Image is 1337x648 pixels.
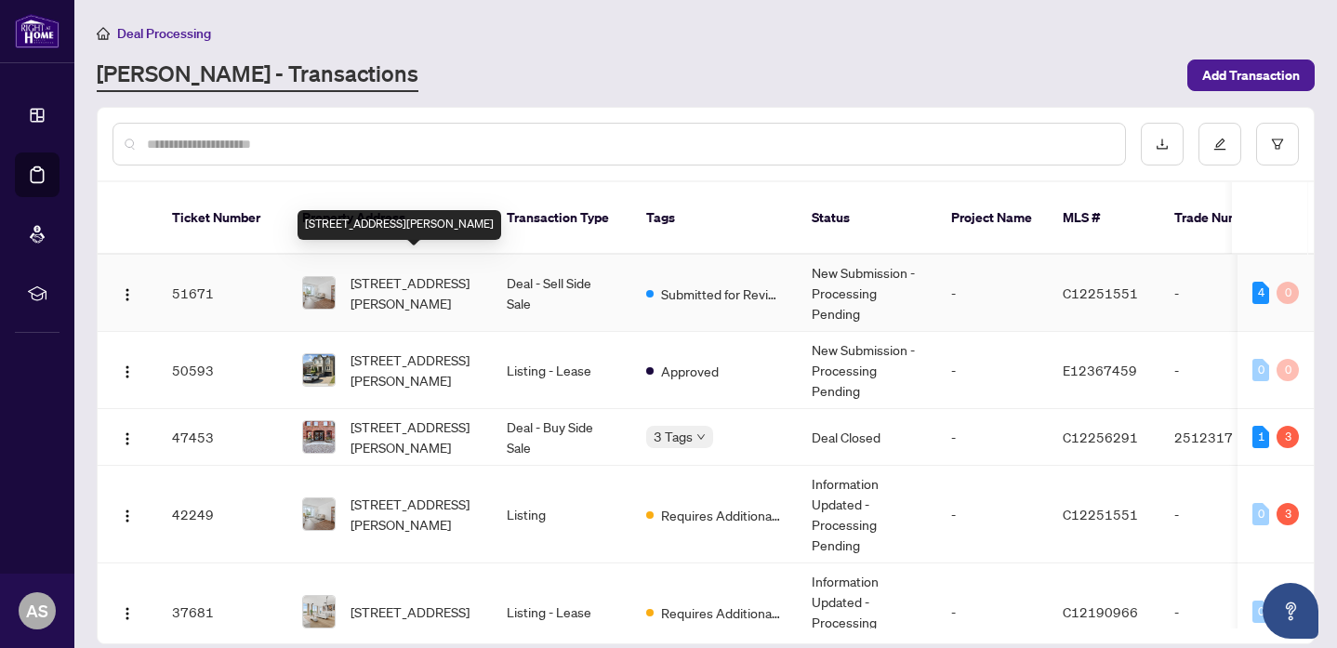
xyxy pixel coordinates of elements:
[287,182,492,255] th: Property Address
[26,598,48,624] span: AS
[631,182,797,255] th: Tags
[1156,138,1169,151] span: download
[492,466,631,563] td: Listing
[1252,282,1269,304] div: 4
[492,255,631,332] td: Deal - Sell Side Sale
[936,466,1048,563] td: -
[654,426,693,447] span: 3 Tags
[1252,601,1269,623] div: 0
[492,332,631,409] td: Listing - Lease
[120,606,135,621] img: Logo
[113,422,142,452] button: Logo
[1063,603,1138,620] span: C12190966
[351,602,470,622] span: [STREET_ADDRESS]
[120,364,135,379] img: Logo
[1063,362,1137,378] span: E12367459
[1141,123,1184,165] button: download
[351,494,477,535] span: [STREET_ADDRESS][PERSON_NAME]
[1271,138,1284,151] span: filter
[661,361,719,381] span: Approved
[1252,359,1269,381] div: 0
[661,505,782,525] span: Requires Additional Docs
[117,25,211,42] span: Deal Processing
[1187,60,1315,91] button: Add Transaction
[1277,426,1299,448] div: 3
[1202,60,1300,90] span: Add Transaction
[113,499,142,529] button: Logo
[303,354,335,386] img: thumbnail-img
[157,255,287,332] td: 51671
[1063,284,1138,301] span: C12251551
[303,421,335,453] img: thumbnail-img
[157,182,287,255] th: Ticket Number
[797,255,936,332] td: New Submission - Processing Pending
[113,597,142,627] button: Logo
[492,182,631,255] th: Transaction Type
[351,417,477,457] span: [STREET_ADDRESS][PERSON_NAME]
[1063,506,1138,522] span: C12251551
[1263,583,1318,639] button: Open asap
[1277,503,1299,525] div: 3
[351,350,477,390] span: [STREET_ADDRESS][PERSON_NAME]
[661,602,782,623] span: Requires Additional Docs
[113,355,142,385] button: Logo
[797,332,936,409] td: New Submission - Processing Pending
[1252,503,1269,525] div: 0
[1159,466,1290,563] td: -
[1256,123,1299,165] button: filter
[936,255,1048,332] td: -
[120,431,135,446] img: Logo
[936,182,1048,255] th: Project Name
[1048,182,1159,255] th: MLS #
[1159,332,1290,409] td: -
[157,332,287,409] td: 50593
[1063,429,1138,445] span: C12256291
[1198,123,1241,165] button: edit
[1213,138,1226,151] span: edit
[1159,409,1290,466] td: 2512317
[936,409,1048,466] td: -
[15,14,60,48] img: logo
[351,272,477,313] span: [STREET_ADDRESS][PERSON_NAME]
[157,466,287,563] td: 42249
[303,498,335,530] img: thumbnail-img
[492,409,631,466] td: Deal - Buy Side Sale
[1159,182,1290,255] th: Trade Number
[1277,282,1299,304] div: 0
[303,596,335,628] img: thumbnail-img
[797,182,936,255] th: Status
[298,210,501,240] div: [STREET_ADDRESS][PERSON_NAME]
[936,332,1048,409] td: -
[661,284,782,304] span: Submitted for Review
[303,277,335,309] img: thumbnail-img
[113,278,142,308] button: Logo
[97,59,418,92] a: [PERSON_NAME] - Transactions
[1159,255,1290,332] td: -
[797,409,936,466] td: Deal Closed
[157,409,287,466] td: 47453
[696,432,706,442] span: down
[120,287,135,302] img: Logo
[1252,426,1269,448] div: 1
[120,509,135,523] img: Logo
[97,27,110,40] span: home
[1277,359,1299,381] div: 0
[797,466,936,563] td: Information Updated - Processing Pending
